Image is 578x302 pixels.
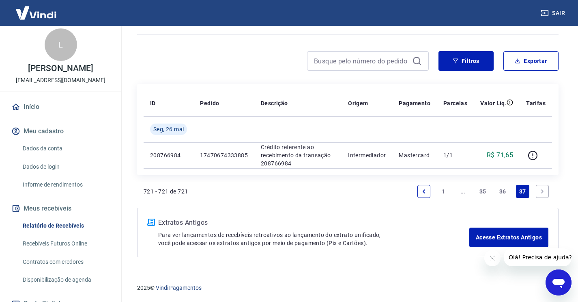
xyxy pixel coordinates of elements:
[348,99,368,107] p: Origem
[19,176,112,193] a: Informe de rendimentos
[496,185,509,198] a: Page 36
[469,228,548,247] a: Acesse Extratos Antigos
[153,125,184,133] span: Seg, 26 mai
[516,185,529,198] a: Page 37 is your current page
[200,151,248,159] p: 17470674333885
[261,143,335,167] p: Crédito referente ao recebimento da transação 208766984
[399,151,430,159] p: Mastercard
[156,285,202,291] a: Vindi Pagamentos
[158,218,469,228] p: Extratos Antigos
[19,140,112,157] a: Dados da conta
[10,0,62,25] img: Vindi
[19,272,112,288] a: Disponibilização de agenda
[484,250,501,266] iframe: Fechar mensagem
[348,151,386,159] p: Intermediador
[417,185,430,198] a: Previous page
[19,217,112,234] a: Relatório de Recebíveis
[137,284,559,292] p: 2025 ©
[158,231,469,247] p: Para ver lançamentos de recebíveis retroativos ao lançamento do extrato unificado, você pode aces...
[45,28,77,61] div: L
[16,76,105,85] p: [EMAIL_ADDRESS][DOMAIN_NAME]
[414,182,552,201] ul: Pagination
[10,122,112,140] button: Meu cadastro
[150,151,187,159] p: 208766984
[200,99,219,107] p: Pedido
[504,248,572,266] iframe: Mensagem da empresa
[480,99,507,107] p: Valor Líq.
[437,185,450,198] a: Page 1
[314,55,409,67] input: Busque pelo número do pedido
[10,200,112,217] button: Meus recebíveis
[5,6,68,12] span: Olá! Precisa de ajuda?
[457,185,470,198] a: Jump backward
[19,159,112,175] a: Dados de login
[150,99,156,107] p: ID
[144,187,188,196] p: 721 - 721 de 721
[539,6,568,21] button: Sair
[19,254,112,270] a: Contratos com credores
[147,219,155,226] img: ícone
[261,99,288,107] p: Descrição
[526,99,546,107] p: Tarifas
[546,269,572,295] iframe: Botão para abrir a janela de mensagens
[399,99,430,107] p: Pagamento
[536,185,549,198] a: Next page
[476,185,490,198] a: Page 35
[487,150,513,160] p: R$ 71,65
[438,51,494,71] button: Filtros
[28,64,93,73] p: [PERSON_NAME]
[503,51,559,71] button: Exportar
[443,99,467,107] p: Parcelas
[443,151,467,159] p: 1/1
[10,98,112,116] a: Início
[19,235,112,252] a: Recebíveis Futuros Online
